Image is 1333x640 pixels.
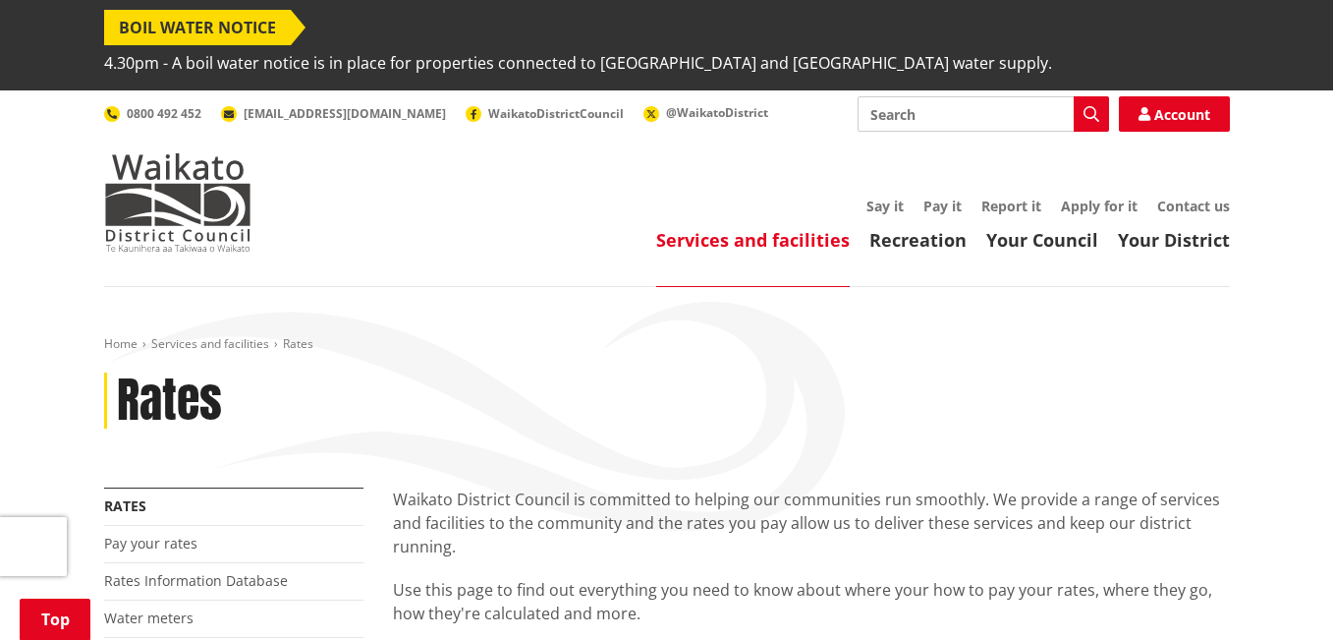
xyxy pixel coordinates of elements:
span: @WaikatoDistrict [666,104,768,121]
span: WaikatoDistrictCouncil [488,105,624,122]
a: 0800 492 452 [104,105,201,122]
a: Top [20,599,90,640]
a: Say it [866,197,904,215]
a: Home [104,335,138,352]
img: Waikato District Council - Te Kaunihera aa Takiwaa o Waikato [104,153,251,252]
a: Report it [981,197,1041,215]
a: @WaikatoDistrict [643,104,768,121]
a: Rates [104,496,146,515]
span: 0800 492 452 [127,105,201,122]
input: Search input [858,96,1109,132]
a: [EMAIL_ADDRESS][DOMAIN_NAME] [221,105,446,122]
a: Services and facilities [151,335,269,352]
a: WaikatoDistrictCouncil [466,105,624,122]
a: Rates Information Database [104,571,288,590]
h1: Rates [117,373,222,430]
a: Water meters [104,609,194,627]
span: 4.30pm - A boil water notice is in place for properties connected to [GEOGRAPHIC_DATA] and [GEOGR... [104,45,1052,81]
span: Rates [283,335,313,352]
span: BOIL WATER NOTICE [104,10,291,45]
a: Contact us [1157,197,1230,215]
a: Services and facilities [656,228,850,252]
span: [EMAIL_ADDRESS][DOMAIN_NAME] [244,105,446,122]
p: Waikato District Council is committed to helping our communities run smoothly. We provide a range... [393,488,1230,558]
a: Your Council [986,228,1098,252]
a: Recreation [869,228,967,252]
a: Pay your rates [104,534,197,553]
a: Pay it [923,197,962,215]
a: Account [1119,96,1230,132]
p: Use this page to find out everything you need to know about where your how to pay your rates, whe... [393,578,1230,625]
a: Apply for it [1061,197,1138,215]
a: Your District [1118,228,1230,252]
nav: breadcrumb [104,336,1230,353]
